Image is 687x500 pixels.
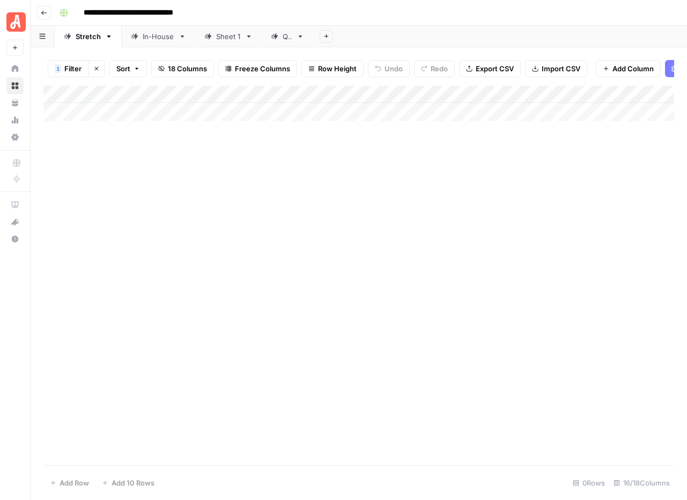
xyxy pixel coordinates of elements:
img: Angi Logo [6,12,26,32]
div: What's new? [7,214,23,230]
button: Add 10 Rows [95,474,161,491]
span: 18 Columns [168,63,207,74]
span: Import CSV [542,63,580,74]
span: Row Height [318,63,357,74]
span: Add 10 Rows [112,477,154,488]
button: Undo [368,60,410,77]
a: In-House [122,26,195,47]
button: Workspace: Angi [6,9,24,35]
div: Sheet 1 [216,31,241,42]
button: Redo [414,60,455,77]
a: Settings [6,129,24,146]
div: In-House [143,31,174,42]
span: Filter [64,63,82,74]
span: Add Column [612,63,654,74]
a: Usage [6,111,24,129]
button: Import CSV [525,60,587,77]
button: Add Column [596,60,661,77]
a: Home [6,60,24,77]
span: Undo [385,63,403,74]
button: Export CSV [459,60,521,77]
a: Stretch [55,26,122,47]
button: 1Filter [48,60,88,77]
span: Freeze Columns [235,63,290,74]
div: 1 [55,64,61,73]
button: What's new? [6,213,24,230]
button: Sort [109,60,147,77]
button: Help + Support [6,230,24,248]
div: Stretch [76,31,101,42]
a: Sheet 1 [195,26,262,47]
a: QA [262,26,313,47]
button: 18 Columns [151,60,214,77]
span: Export CSV [476,63,514,74]
a: Browse [6,77,24,94]
span: Add Row [60,477,89,488]
span: Sort [116,63,130,74]
a: AirOps Academy [6,196,24,213]
button: Add Row [43,474,95,491]
span: 1 [56,64,60,73]
button: Freeze Columns [218,60,297,77]
div: 0 Rows [568,474,609,491]
span: Redo [431,63,448,74]
div: 16/18 Columns [609,474,674,491]
a: Your Data [6,94,24,111]
div: QA [283,31,292,42]
button: Row Height [301,60,364,77]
